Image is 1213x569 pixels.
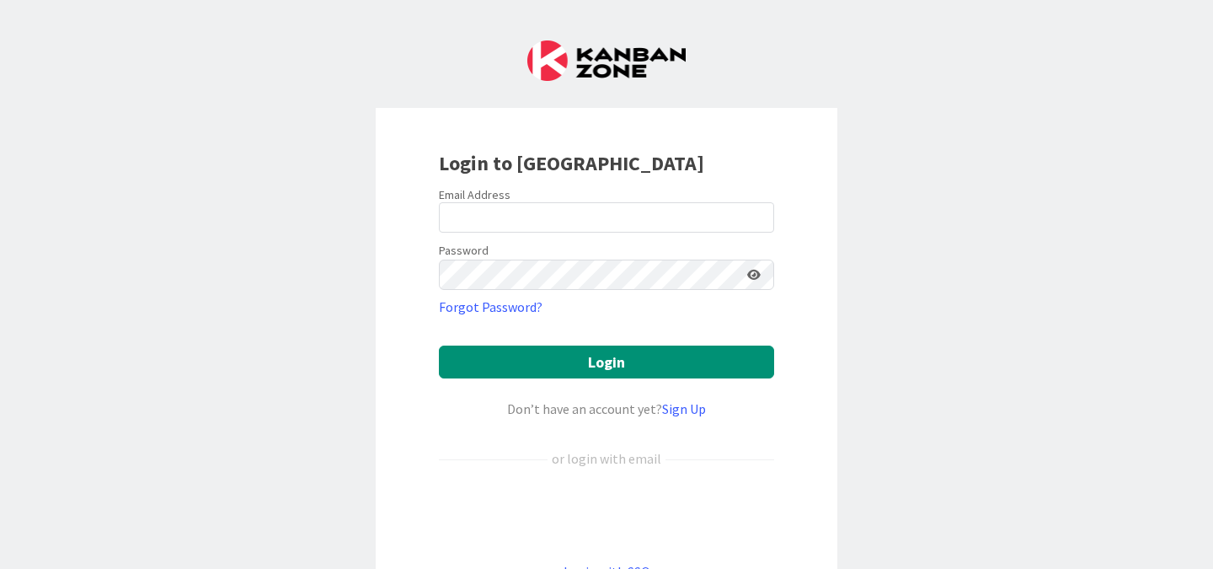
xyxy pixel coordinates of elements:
a: Forgot Password? [439,297,542,317]
a: Sign Up [662,400,706,417]
label: Password [439,242,489,260]
img: Kanban Zone [527,40,686,81]
div: or login with email [548,448,665,469]
label: Email Address [439,187,510,202]
iframe: Sign in with Google Button [430,497,783,534]
div: Don’t have an account yet? [439,399,774,419]
b: Login to [GEOGRAPHIC_DATA] [439,150,704,176]
button: Login [439,346,774,378]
